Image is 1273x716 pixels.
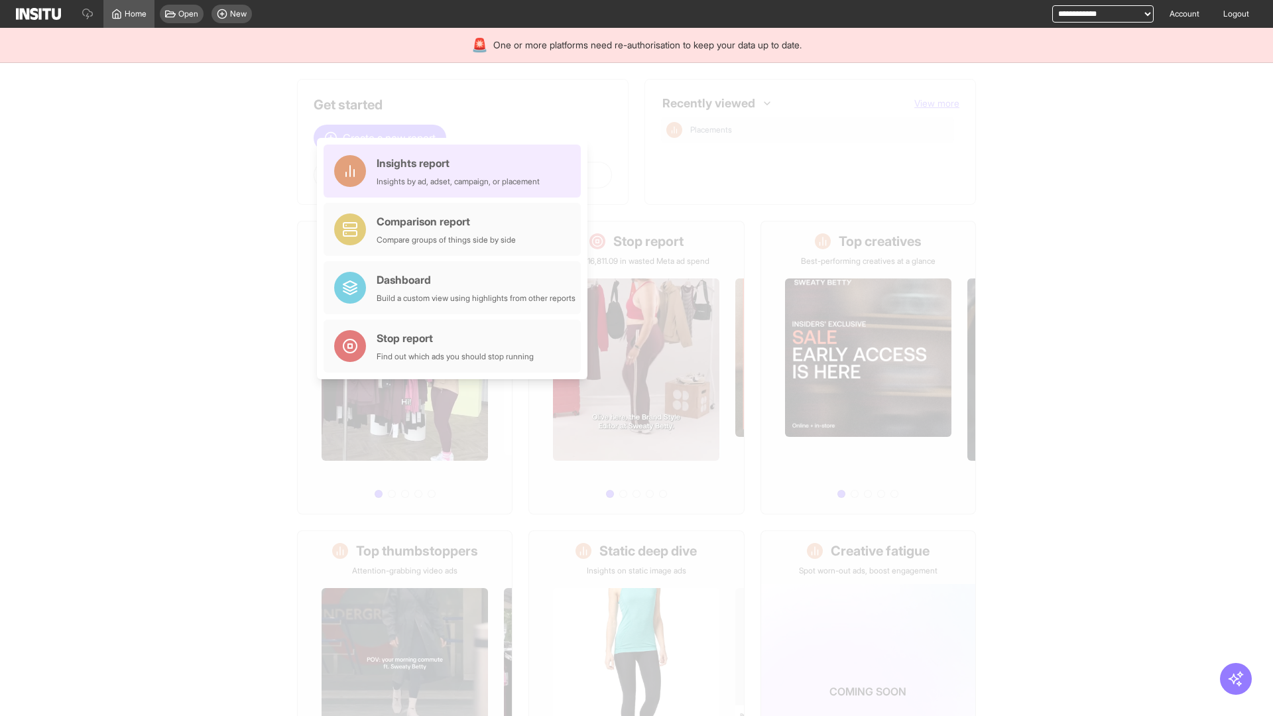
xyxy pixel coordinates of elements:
[377,272,576,288] div: Dashboard
[377,293,576,304] div: Build a custom view using highlights from other reports
[377,330,534,346] div: Stop report
[471,36,488,54] div: 🚨
[493,38,802,52] span: One or more platforms need re-authorisation to keep your data up to date.
[377,155,540,171] div: Insights report
[230,9,247,19] span: New
[377,351,534,362] div: Find out which ads you should stop running
[377,213,516,229] div: Comparison report
[377,176,540,187] div: Insights by ad, adset, campaign, or placement
[178,9,198,19] span: Open
[125,9,147,19] span: Home
[16,8,61,20] img: Logo
[377,235,516,245] div: Compare groups of things side by side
